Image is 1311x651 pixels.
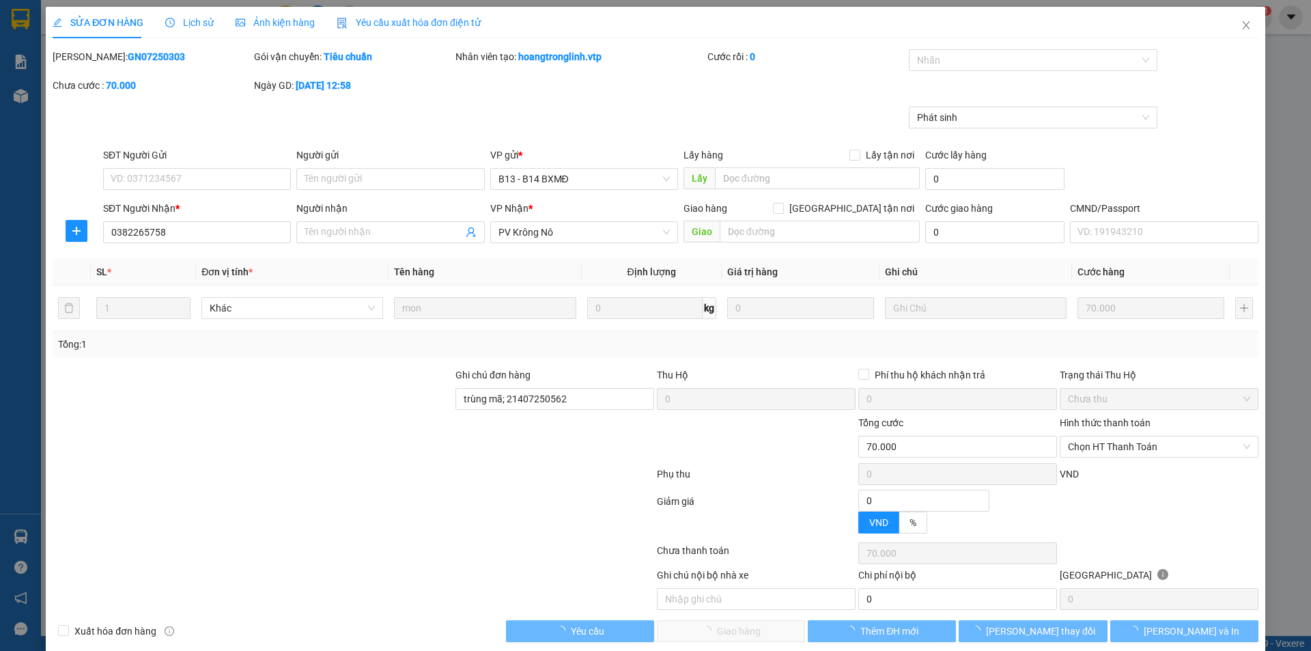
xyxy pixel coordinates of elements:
[808,620,956,642] button: Thêm ĐH mới
[106,80,136,91] b: 70.000
[715,167,920,189] input: Dọc đường
[296,201,484,216] div: Người nhận
[655,467,857,490] div: Phụ thu
[66,225,87,236] span: plus
[860,624,918,639] span: Thêm ĐH mới
[165,18,175,27] span: clock-circle
[683,150,723,161] span: Lấy hàng
[1070,201,1258,216] div: CMND/Passport
[1060,417,1151,428] label: Hình thức thanh toán
[236,17,315,28] span: Ảnh kiện hàng
[1077,266,1125,277] span: Cước hàng
[1241,20,1252,31] span: close
[657,568,856,588] div: Ghi chú nội bộ nhà xe
[910,517,916,528] span: %
[53,18,62,27] span: edit
[66,220,87,242] button: plus
[925,150,987,161] label: Cước lấy hàng
[727,297,874,319] input: 0
[845,626,860,635] span: loading
[1144,624,1239,639] span: [PERSON_NAME] và In
[1060,368,1258,383] div: Trạng thái Thu Hộ
[869,517,888,528] span: VND
[657,620,805,642] button: Giao hàng
[556,626,571,635] span: loading
[727,266,778,277] span: Giá trị hàng
[925,221,1065,243] input: Cước giao hàng
[925,203,993,214] label: Cước giao hàng
[571,624,604,639] span: Yêu cầu
[254,78,453,93] div: Ngày GD:
[210,298,375,318] span: Khác
[971,626,986,635] span: loading
[655,494,857,540] div: Giảm giá
[1110,620,1258,642] button: [PERSON_NAME] và In
[858,417,903,428] span: Tổng cước
[1235,297,1253,319] button: plus
[1129,626,1144,635] span: loading
[337,17,481,28] span: Yêu cầu xuất hóa đơn điện tử
[657,370,688,380] span: Thu Hộ
[959,620,1107,642] button: [PERSON_NAME] thay đổi
[628,266,676,277] span: Định lượng
[96,266,107,277] span: SL
[128,51,185,62] b: GN07250303
[53,17,143,28] span: SỬA ĐƠN HÀNG
[254,49,453,64] div: Gói vận chuyển:
[490,203,528,214] span: VP Nhận
[925,168,1065,190] input: Cước lấy hàng
[337,18,348,29] img: icon
[657,588,856,610] input: Nhập ghi chú
[703,297,716,319] span: kg
[683,167,715,189] span: Lấy
[707,49,906,64] div: Cước rồi :
[466,227,477,238] span: user-add
[1068,437,1250,457] span: Chọn HT Thanh Toán
[53,78,251,93] div: Chưa cước :
[1060,568,1258,588] div: [GEOGRAPHIC_DATA]
[750,51,755,62] b: 0
[1227,7,1265,45] button: Close
[201,266,253,277] span: Đơn vị tính
[885,297,1067,319] input: Ghi Chú
[69,624,162,639] span: Xuất hóa đơn hàng
[296,148,484,163] div: Người gửi
[858,568,1057,588] div: Chi phí nội bộ
[869,368,991,383] span: Phí thu hộ khách nhận trả
[1068,389,1250,409] span: Chưa thu
[506,620,654,642] button: Yêu cầu
[53,49,251,64] div: [PERSON_NAME]:
[1077,297,1224,319] input: 0
[165,17,214,28] span: Lịch sử
[784,201,920,216] span: [GEOGRAPHIC_DATA] tận nơi
[1157,569,1168,580] span: info-circle
[296,80,351,91] b: [DATE] 12:58
[917,107,1150,128] span: Phát sinh
[683,221,720,243] span: Giao
[455,388,654,410] input: Ghi chú đơn hàng
[490,148,678,163] div: VP gửi
[683,203,727,214] span: Giao hàng
[165,626,174,636] span: info-circle
[455,370,531,380] label: Ghi chú đơn hàng
[324,51,372,62] b: Tiêu chuẩn
[879,259,1072,286] th: Ghi chú
[860,148,920,163] span: Lấy tận nơi
[394,266,434,277] span: Tên hàng
[236,18,245,27] span: picture
[394,297,576,319] input: VD: Bàn, Ghế
[1060,469,1079,480] span: VND
[498,169,670,189] span: B13 - B14 BXMĐ
[58,337,506,352] div: Tổng: 1
[103,148,291,163] div: SĐT Người Gửi
[986,624,1095,639] span: [PERSON_NAME] thay đổi
[720,221,920,243] input: Dọc đường
[498,222,670,243] span: PV Krông Nô
[455,49,705,64] div: Nhân viên tạo:
[58,297,80,319] button: delete
[655,543,857,567] div: Chưa thanh toán
[518,51,602,62] b: hoangtronglinh.vtp
[103,201,291,216] div: SĐT Người Nhận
